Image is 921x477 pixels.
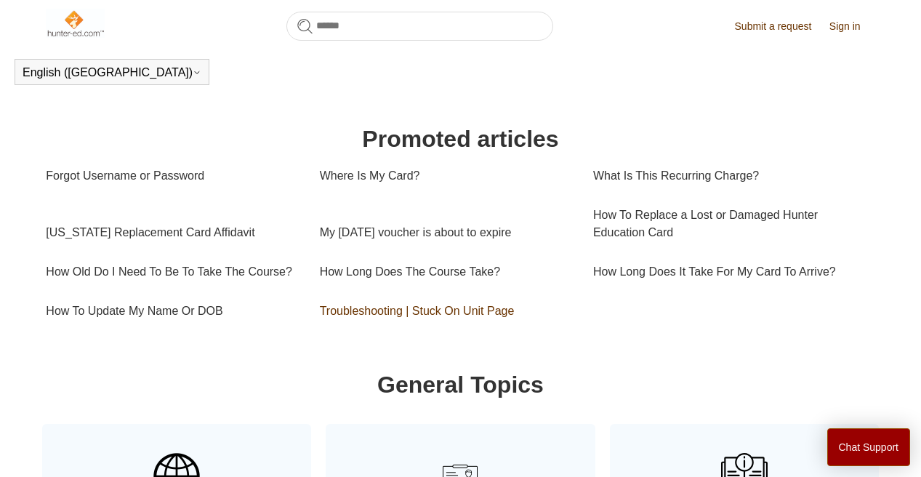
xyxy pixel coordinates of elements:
[46,252,297,292] a: How Old Do I Need To Be To Take The Course?
[46,213,297,252] a: [US_STATE] Replacement Card Affidavit
[286,12,553,41] input: Search
[23,66,201,79] button: English ([GEOGRAPHIC_DATA])
[593,156,866,196] a: What Is This Recurring Charge?
[46,121,874,156] h1: Promoted articles
[593,196,866,252] a: How To Replace a Lost or Damaged Hunter Education Card
[46,292,297,331] a: How To Update My Name Or DOB
[46,156,297,196] a: Forgot Username or Password
[829,19,875,34] a: Sign in
[320,213,571,252] a: My [DATE] voucher is about to expire
[320,156,571,196] a: Where Is My Card?
[827,428,911,466] button: Chat Support
[46,9,105,38] img: Hunter-Ed Help Center home page
[593,252,866,292] a: How Long Does It Take For My Card To Arrive?
[46,367,874,402] h1: General Topics
[320,292,571,331] a: Troubleshooting | Stuck On Unit Page
[735,19,827,34] a: Submit a request
[320,252,571,292] a: How Long Does The Course Take?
